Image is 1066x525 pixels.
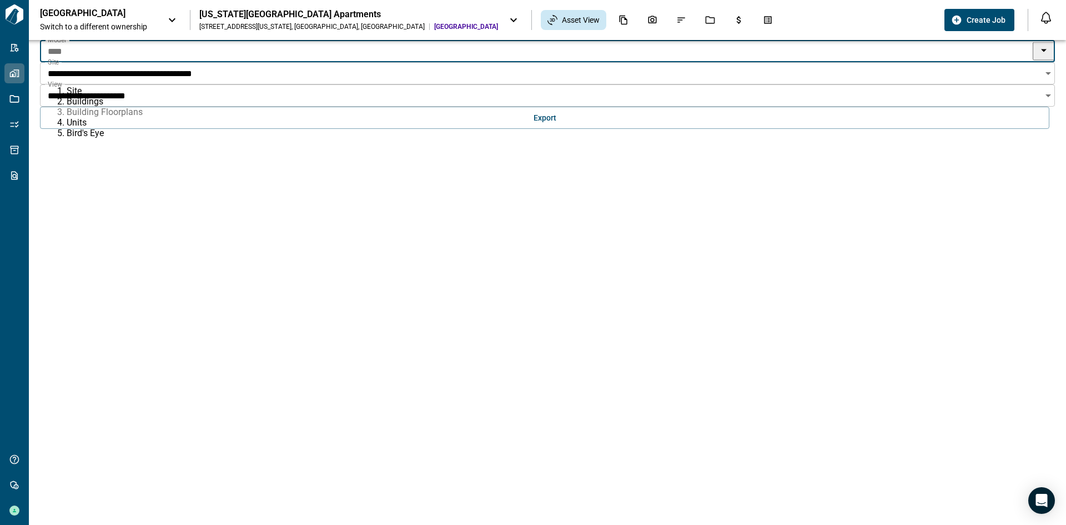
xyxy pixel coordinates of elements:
div: Documents [612,11,635,29]
div: Takeoff Center [756,11,780,29]
span: [GEOGRAPHIC_DATA] [434,22,498,31]
span: Create Job [967,14,1005,26]
div: Open Intercom Messenger [1028,487,1055,514]
div: Jobs [698,11,722,29]
span: Asset View [562,14,600,26]
button: Open notification feed [1037,9,1055,27]
div: Photos [641,11,664,29]
span: Buildings [67,96,103,107]
div: Budgets [727,11,751,29]
span: Bird's Eye [67,128,104,138]
span: Export [534,112,556,123]
button: Create Job [944,9,1014,31]
span: Units [67,117,87,128]
span: Building Floorplans [67,107,143,117]
button: Open [1040,88,1056,103]
div: [US_STATE][GEOGRAPHIC_DATA] Apartments [199,9,498,20]
div: Issues & Info [670,11,693,29]
button: Open [1040,66,1056,81]
button: Export [40,107,1049,129]
p: [GEOGRAPHIC_DATA] [40,8,140,19]
span: Switch to a different ownership [40,21,157,32]
div: Asset View [541,10,606,30]
span: Site [67,86,82,96]
label: Site [48,57,59,67]
div: [STREET_ADDRESS][US_STATE] , [GEOGRAPHIC_DATA] , [GEOGRAPHIC_DATA] [199,22,425,31]
button: Close [1033,42,1055,61]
